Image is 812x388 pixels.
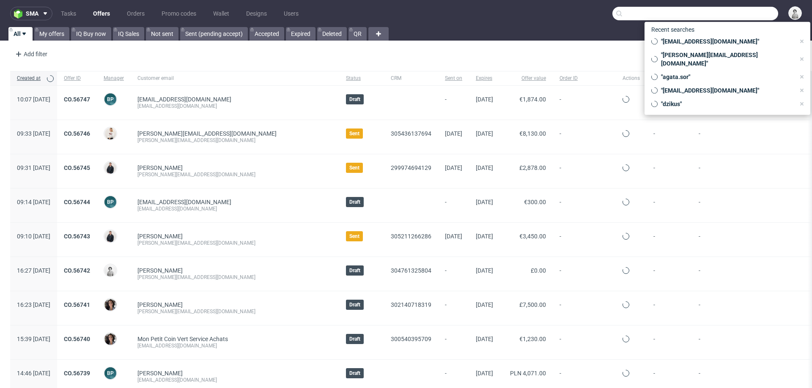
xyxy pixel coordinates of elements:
span: sma [26,11,38,16]
span: Sent [349,233,359,240]
a: Deleted [317,27,347,41]
span: €1,874.00 [519,96,546,103]
a: CO.56742 [64,267,90,274]
span: £2,878.00 [519,164,546,171]
span: - [445,336,462,349]
span: 09:33 [DATE] [17,130,50,137]
span: Draft [349,301,360,308]
span: [DATE] [476,370,493,377]
span: Draft [349,199,360,205]
span: Created at [17,75,44,82]
div: [EMAIL_ADDRESS][DOMAIN_NAME] [137,103,332,109]
a: 300540395709 [391,336,431,342]
span: [EMAIL_ADDRESS][DOMAIN_NAME] [137,199,231,205]
span: Draft [349,96,360,103]
span: 09:10 [DATE] [17,233,50,240]
a: Mon Petit Coin Vert Service Achats [137,336,228,342]
span: - [560,336,609,349]
div: [PERSON_NAME][EMAIL_ADDRESS][DOMAIN_NAME] [137,240,332,246]
a: [PERSON_NAME] [137,267,183,274]
span: Status [346,75,377,82]
a: [PERSON_NAME] [137,301,183,308]
a: 302140718319 [391,301,431,308]
span: Sent [349,164,359,171]
span: - [445,267,462,281]
span: £0.00 [531,267,546,274]
span: Draft [349,370,360,377]
a: 304761325804 [391,267,431,274]
span: 14:46 [DATE] [17,370,50,377]
img: Dudek Mariola [789,7,801,19]
div: [PERSON_NAME][EMAIL_ADDRESS][DOMAIN_NAME] [137,137,332,144]
span: - [653,370,685,383]
a: Promo codes [156,7,201,20]
figcaption: BP [104,93,116,105]
span: "[EMAIL_ADDRESS][DOMAIN_NAME]" [658,86,795,95]
img: Adrian Margula [104,162,116,174]
span: [DATE] [445,164,462,171]
a: 299974694129 [391,164,431,171]
button: sma [10,7,52,20]
span: [DATE] [476,336,493,342]
span: [PERSON_NAME][EMAIL_ADDRESS][DOMAIN_NAME] [137,130,277,137]
span: 16:23 [DATE] [17,301,50,308]
span: "dzikus" [658,100,795,108]
a: CO.56741 [64,301,90,308]
a: [PERSON_NAME] [137,164,183,171]
span: - [653,164,685,178]
span: - [445,199,462,212]
div: [EMAIL_ADDRESS][DOMAIN_NAME] [137,205,332,212]
a: [PERSON_NAME] [137,370,183,377]
div: [EMAIL_ADDRESS][DOMAIN_NAME] [137,377,332,383]
figcaption: BP [104,367,116,379]
span: [DATE] [476,164,493,171]
span: Sent on [445,75,462,82]
span: 10:07 [DATE] [17,96,50,103]
a: 305211266286 [391,233,431,240]
span: 16:27 [DATE] [17,267,50,274]
span: Draft [349,267,360,274]
a: CO.56739 [64,370,90,377]
span: 15:39 [DATE] [17,336,50,342]
span: Customer email [137,75,332,82]
span: CRM [391,75,431,82]
a: All [8,27,33,41]
span: €300.00 [524,199,546,205]
span: - [653,301,685,315]
img: Moreno Martinez Cristina [104,333,116,345]
figcaption: BP [104,196,116,208]
span: - [653,199,685,212]
a: Offers [88,7,115,20]
div: [PERSON_NAME][EMAIL_ADDRESS][DOMAIN_NAME] [137,171,332,178]
span: [DATE] [476,267,493,274]
span: €3,450.00 [519,233,546,240]
span: - [560,130,609,144]
a: Tasks [56,7,81,20]
span: 09:14 [DATE] [17,199,50,205]
a: IQ Buy now [71,27,111,41]
span: - [560,267,609,281]
img: Moreno Martinez Cristina [104,299,116,311]
span: "agata.sor" [658,73,795,81]
a: My offers [34,27,69,41]
span: [DATE] [476,301,493,308]
span: "[PERSON_NAME][EMAIL_ADDRESS][DOMAIN_NAME]" [658,51,795,68]
span: [DATE] [476,199,493,205]
img: Dudek Mariola [104,265,116,276]
div: [EMAIL_ADDRESS][DOMAIN_NAME] [137,342,332,349]
span: Draft [349,336,360,342]
span: Sent [349,130,359,137]
a: Accepted [250,27,284,41]
a: [PERSON_NAME] [137,233,183,240]
a: CO.56745 [64,164,90,171]
span: - [653,130,685,144]
span: €8,130.00 [519,130,546,137]
span: - [560,96,609,109]
span: - [653,336,685,349]
div: [PERSON_NAME][EMAIL_ADDRESS][DOMAIN_NAME] [137,308,332,315]
span: - [560,199,609,212]
a: Not sent [146,27,178,41]
a: CO.56743 [64,233,90,240]
a: CO.56746 [64,130,90,137]
span: - [445,301,462,315]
